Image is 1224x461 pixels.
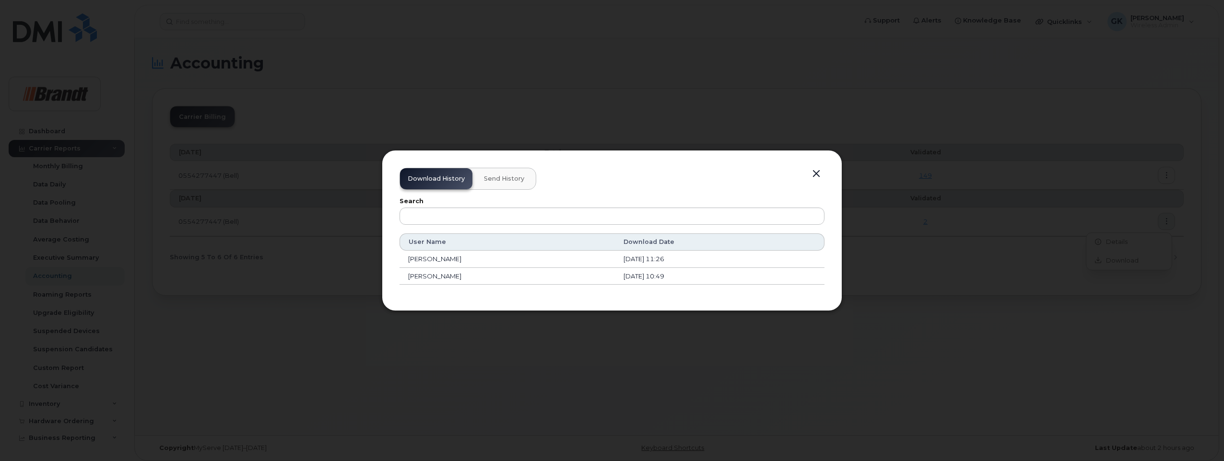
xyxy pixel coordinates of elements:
[400,251,615,268] td: [PERSON_NAME]
[484,175,524,183] span: Send History
[400,198,824,205] label: Search
[400,233,615,251] th: User Name
[400,268,615,285] td: [PERSON_NAME]
[615,268,824,285] td: [DATE] 10:49
[615,251,824,268] td: [DATE] 11:26
[615,233,824,251] th: Download Date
